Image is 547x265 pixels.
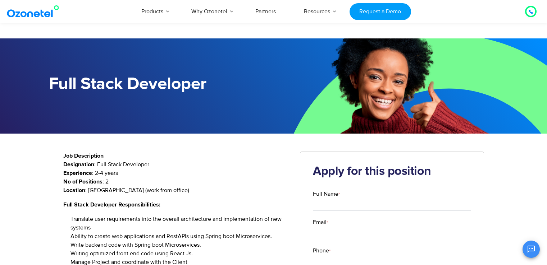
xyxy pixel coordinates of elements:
[350,3,411,20] a: Request a Demo
[523,241,540,258] button: Open chat
[70,249,290,258] li: Writing optimized front end code using React Js.
[313,218,471,227] label: Email
[313,246,471,255] label: Phone
[313,164,471,179] h2: Apply for this position
[63,187,85,193] strong: Location
[63,170,92,176] strong: Experience
[70,241,290,249] li: Write backend code with Spring boot Microservices.
[63,179,102,185] strong: No of Positions
[70,215,290,232] li: Translate user requirements into the overall architecture and implementation of new systems
[49,74,274,94] h1: Full Stack Developer
[313,190,471,198] label: Full Name
[70,232,290,241] li: Ability to create web applications and RestAPIs using Spring boot Microservices.
[63,160,290,195] p: : Full Stack Developer : 2-4 years : 2 : [GEOGRAPHIC_DATA] (work from office)
[63,153,104,159] strong: Job Description
[63,202,160,208] strong: Full Stack Developer Responsibilities:
[63,162,94,167] strong: Designation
